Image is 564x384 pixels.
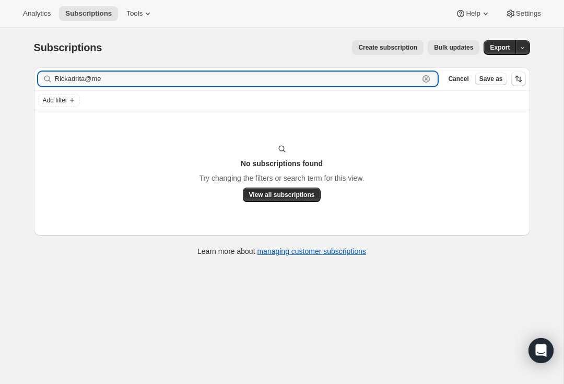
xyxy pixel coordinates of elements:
span: View all subscriptions [249,191,315,199]
h3: No subscriptions found [241,158,323,169]
span: Save as [479,75,503,83]
p: Learn more about [197,246,366,257]
span: Settings [516,9,541,18]
button: Export [484,40,516,55]
button: Bulk updates [428,40,479,55]
div: Open Intercom Messenger [528,338,554,363]
span: Create subscription [358,43,417,52]
button: Subscriptions [59,6,118,21]
span: Tools [126,9,143,18]
button: Settings [499,6,547,21]
a: managing customer subscriptions [257,247,366,255]
span: Bulk updates [434,43,473,52]
button: Save as [475,73,507,85]
button: Create subscription [352,40,424,55]
button: Help [449,6,497,21]
button: Cancel [444,73,473,85]
span: Analytics [23,9,51,18]
span: Add filter [43,96,67,104]
button: Tools [120,6,159,21]
span: Help [466,9,480,18]
button: View all subscriptions [243,188,321,202]
button: Clear [421,74,431,84]
button: Analytics [17,6,57,21]
button: Sort the results [511,72,526,86]
p: Try changing the filters or search term for this view. [199,173,364,183]
span: Cancel [448,75,468,83]
span: Export [490,43,510,52]
button: Add filter [38,94,80,107]
span: Subscriptions [34,42,102,53]
span: Subscriptions [65,9,112,18]
input: Filter subscribers [55,72,419,86]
